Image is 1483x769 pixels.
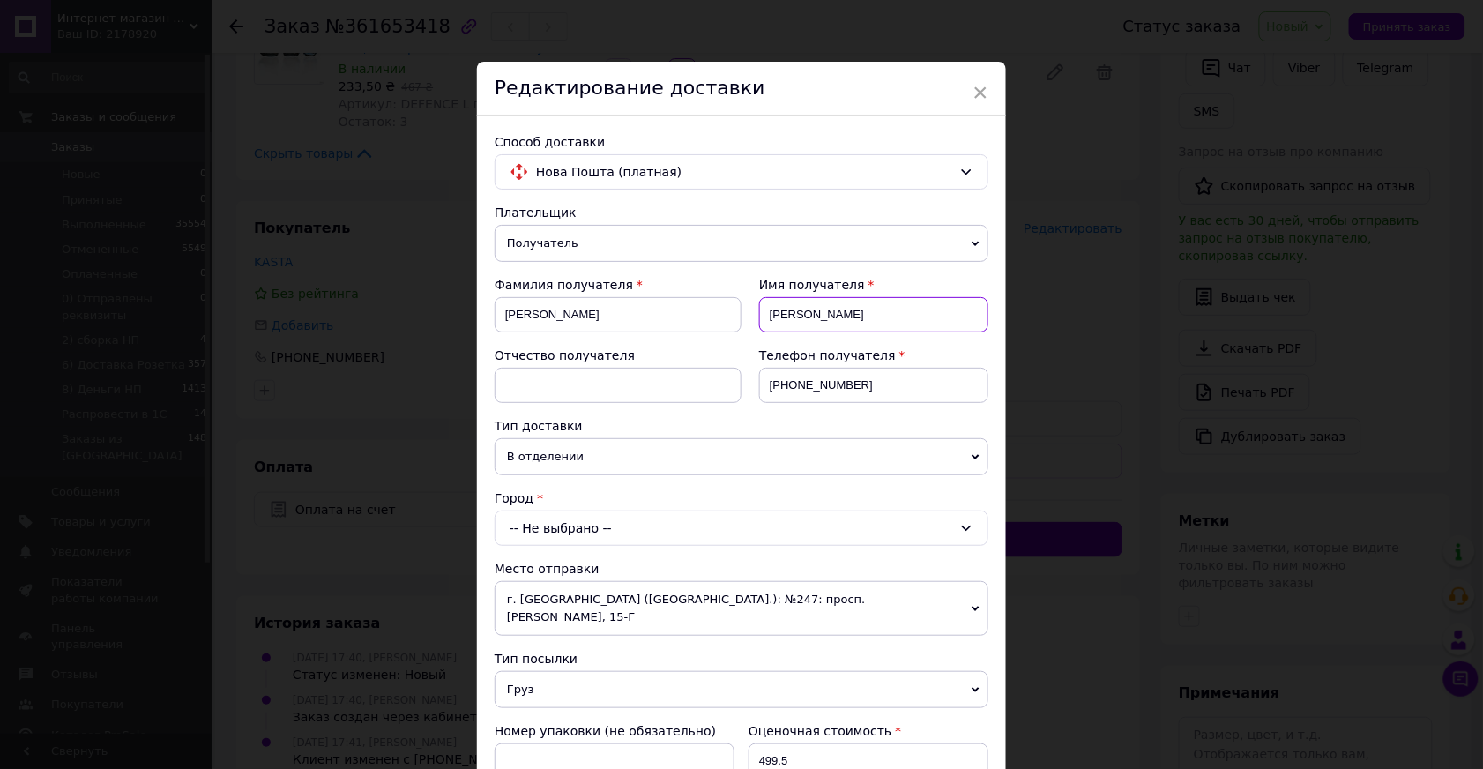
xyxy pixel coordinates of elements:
span: Тип доставки [495,419,583,433]
div: -- Не выбрано -- [495,511,988,546]
span: Груз [495,671,988,708]
span: Нова Пошта (платная) [536,162,952,182]
div: Оценочная стоимость [749,722,988,740]
div: Редактирование доставки [477,62,1006,116]
span: × [973,78,988,108]
span: Плательщик [495,205,577,220]
div: Город [495,489,988,507]
span: В отделении [495,438,988,475]
div: Номер упаковки (не обязательно) [495,722,734,740]
span: Телефон получателя [759,348,896,362]
span: Получатель [495,225,988,262]
span: Место отправки [495,562,600,576]
span: Тип посылки [495,652,578,666]
input: +380 [759,368,988,403]
span: Имя получателя [759,278,865,292]
div: Способ доставки [495,133,988,151]
span: Отчество получателя [495,348,635,362]
span: г. [GEOGRAPHIC_DATA] ([GEOGRAPHIC_DATA].): №247: просп. [PERSON_NAME], 15-Г [495,581,988,636]
span: Фамилия получателя [495,278,633,292]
